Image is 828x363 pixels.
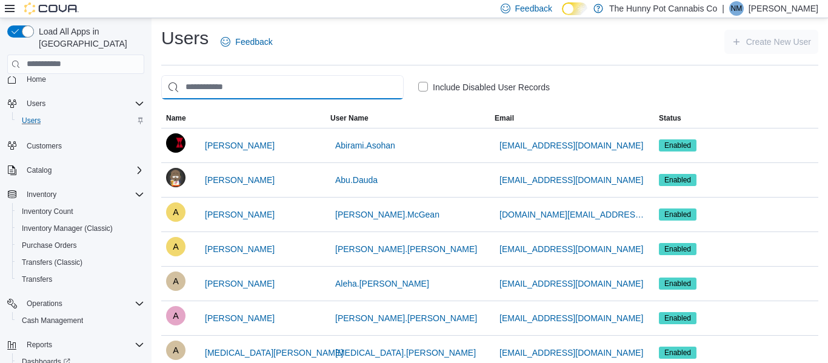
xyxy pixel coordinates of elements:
[27,165,52,175] span: Catalog
[173,271,179,291] span: A
[24,2,79,15] img: Cova
[173,306,179,325] span: A
[335,312,477,324] span: [PERSON_NAME].[PERSON_NAME]
[2,70,149,88] button: Home
[335,278,429,290] span: Aleha.[PERSON_NAME]
[205,347,343,359] span: [MEDICAL_DATA][PERSON_NAME]
[495,133,648,158] button: [EMAIL_ADDRESS][DOMAIN_NAME]
[22,316,83,325] span: Cash Management
[173,237,179,256] span: A
[22,187,61,202] button: Inventory
[330,202,444,227] button: [PERSON_NAME].McGean
[499,278,643,290] span: [EMAIL_ADDRESS][DOMAIN_NAME]
[330,113,369,123] span: User Name
[166,341,185,360] div: Alexia
[200,168,279,192] button: [PERSON_NAME]
[205,312,275,324] span: [PERSON_NAME]
[664,347,691,358] span: Enabled
[22,296,144,311] span: Operations
[17,221,144,236] span: Inventory Manager (Classic)
[235,36,272,48] span: Feedback
[166,306,185,325] div: Alex
[17,204,144,219] span: Inventory Count
[22,163,144,178] span: Catalog
[17,272,144,287] span: Transfers
[22,139,67,153] a: Customers
[330,168,382,192] button: Abu.Dauda
[664,244,691,255] span: Enabled
[205,208,275,221] span: [PERSON_NAME]
[499,174,643,186] span: [EMAIL_ADDRESS][DOMAIN_NAME]
[22,258,82,267] span: Transfers (Classic)
[2,336,149,353] button: Reports
[205,174,275,186] span: [PERSON_NAME]
[17,272,57,287] a: Transfers
[22,241,77,250] span: Purchase Orders
[12,220,149,237] button: Inventory Manager (Classic)
[22,338,144,352] span: Reports
[2,162,149,179] button: Catalog
[724,30,818,54] button: Create New User
[2,186,149,203] button: Inventory
[205,243,275,255] span: [PERSON_NAME]
[161,26,209,50] h1: Users
[22,296,67,311] button: Operations
[495,237,648,261] button: [EMAIL_ADDRESS][DOMAIN_NAME]
[335,139,395,152] span: Abirami.Asohan
[499,208,644,221] span: [DOMAIN_NAME][EMAIL_ADDRESS][DOMAIN_NAME]
[335,347,476,359] span: [MEDICAL_DATA].[PERSON_NAME]
[330,237,482,261] button: [PERSON_NAME].[PERSON_NAME]
[17,113,45,128] a: Users
[22,187,144,202] span: Inventory
[205,139,275,152] span: [PERSON_NAME]
[495,271,648,296] button: [EMAIL_ADDRESS][DOMAIN_NAME]
[166,271,185,291] div: Aleha
[330,133,400,158] button: Abirami.Asohan
[22,163,56,178] button: Catalog
[12,237,149,254] button: Purchase Orders
[17,204,78,219] a: Inventory Count
[17,221,118,236] a: Inventory Manager (Classic)
[2,295,149,312] button: Operations
[200,133,279,158] button: [PERSON_NAME]
[749,1,818,16] p: [PERSON_NAME]
[216,30,277,54] a: Feedback
[34,25,144,50] span: Load All Apps in [GEOGRAPHIC_DATA]
[499,243,643,255] span: [EMAIL_ADDRESS][DOMAIN_NAME]
[27,299,62,308] span: Operations
[200,202,279,227] button: [PERSON_NAME]
[722,1,724,16] p: |
[17,113,144,128] span: Users
[200,306,279,330] button: [PERSON_NAME]
[499,312,643,324] span: [EMAIL_ADDRESS][DOMAIN_NAME]
[12,203,149,220] button: Inventory Count
[166,202,185,222] div: Aidan
[22,96,50,111] button: Users
[22,224,113,233] span: Inventory Manager (Classic)
[166,168,185,187] div: Abu
[664,175,691,185] span: Enabled
[659,208,696,221] span: Enabled
[12,312,149,329] button: Cash Management
[562,2,587,15] input: Dark Mode
[335,208,439,221] span: [PERSON_NAME].McGean
[659,139,696,152] span: Enabled
[664,209,691,220] span: Enabled
[27,141,62,151] span: Customers
[166,133,185,153] div: Abirami
[12,112,149,129] button: Users
[22,96,144,111] span: Users
[495,202,649,227] button: [DOMAIN_NAME][EMAIL_ADDRESS][DOMAIN_NAME]
[495,168,648,192] button: [EMAIL_ADDRESS][DOMAIN_NAME]
[22,116,41,125] span: Users
[499,139,643,152] span: [EMAIL_ADDRESS][DOMAIN_NAME]
[166,237,185,256] div: Aidan
[2,136,149,154] button: Customers
[2,95,149,112] button: Users
[12,254,149,271] button: Transfers (Classic)
[659,347,696,359] span: Enabled
[205,278,275,290] span: [PERSON_NAME]
[17,238,82,253] a: Purchase Orders
[22,72,51,87] a: Home
[27,340,52,350] span: Reports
